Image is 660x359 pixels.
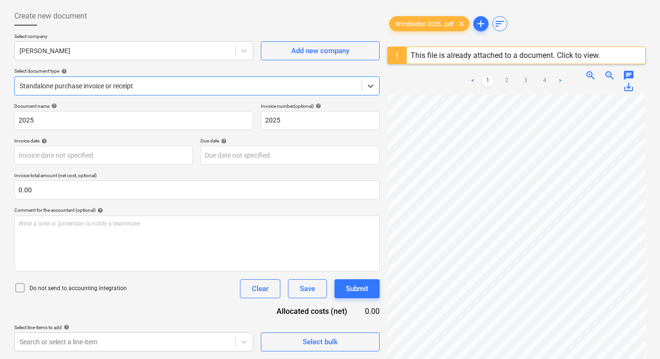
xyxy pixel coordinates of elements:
[501,76,513,87] a: Page 2
[14,33,253,41] p: Select company
[390,20,459,28] span: Wimbledon 2025...pdf
[39,138,47,144] span: help
[256,306,363,317] div: Allocated costs (net)
[261,103,380,109] div: Invoice number (optional)
[475,18,487,29] span: add
[62,324,69,330] span: help
[240,279,280,298] button: Clear
[252,283,268,295] div: Clear
[300,283,315,295] div: Save
[291,45,349,57] div: Add new company
[14,207,380,213] div: Comment for the accountant (optional)
[389,16,469,31] div: Wimbledon 2025...pdf
[96,208,103,213] span: help
[303,336,338,348] div: Select bulk
[49,103,57,109] span: help
[585,70,596,81] span: zoom_in
[14,10,87,22] span: Create new document
[14,111,253,130] input: Document name
[363,306,379,317] div: 0.00
[14,172,380,180] p: Invoice total amount (net cost, optional)
[335,279,380,298] button: Submit
[14,138,193,144] div: Invoice date
[201,146,379,165] input: Due date not specified
[14,146,193,165] input: Invoice date not specified
[520,76,532,87] a: Page 3
[623,70,634,81] span: chat
[201,138,379,144] div: Due date
[14,103,253,109] div: Document name
[467,76,478,87] a: Previous page
[14,68,380,74] div: Select document type
[623,81,634,93] span: save_alt
[261,332,380,351] button: Select bulk
[14,180,380,199] input: Invoice total amount (net cost, optional)
[604,70,615,81] span: zoom_out
[539,76,551,87] a: Page 4
[288,279,327,298] button: Save
[456,18,467,29] span: clear
[14,324,253,331] div: Select line-items to add
[494,18,506,29] span: sort
[346,283,368,295] div: Submit
[482,76,494,87] a: Page 1 is your current page
[219,138,227,144] span: help
[411,51,600,60] div: This file is already attached to a document. Click to view.
[59,68,67,74] span: help
[29,284,127,293] p: Do not send to accounting integration
[555,76,566,87] a: Next page
[261,41,380,60] button: Add new company
[314,103,321,109] span: help
[261,111,380,130] input: Invoice number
